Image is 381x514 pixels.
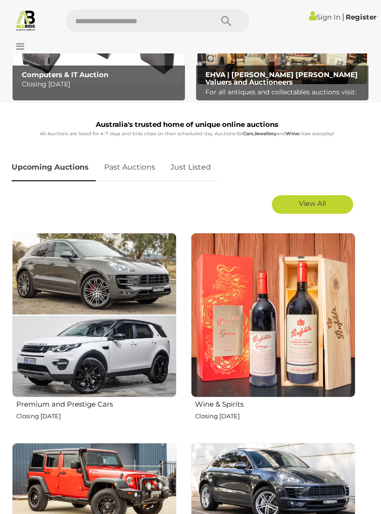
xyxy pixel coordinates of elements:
h2: Wine & Spirits [195,398,355,409]
img: Allbids.com.au [15,9,37,31]
p: Closing [DATE] [22,79,180,90]
p: For all antiques and collectables auctions visit: EHVA [205,86,364,110]
p: All Auctions are listed for 4-7 days and bids close on their scheduled day. Auctions for , and cl... [12,130,362,138]
img: Premium and Prestige Cars [12,233,177,397]
h1: Australia's trusted home of unique online auctions [12,121,362,129]
strong: Wine [286,131,299,137]
a: Sign In [309,13,341,21]
span: | [342,12,344,22]
a: Wine & Spirits Closing [DATE] [190,232,355,435]
p: Closing [DATE] [195,411,355,422]
a: Register [346,13,376,21]
strong: Jewellery [254,131,276,137]
a: Just Listed [164,154,218,181]
b: Computers & IT Auction [22,70,108,79]
a: Computers & IT Auction Computers & IT Auction Closing [DATE] [14,7,184,84]
p: Closing [DATE] [16,411,177,422]
strong: Cars [243,131,253,137]
a: Upcoming Auctions [12,154,96,181]
b: EHVA | [PERSON_NAME] [PERSON_NAME] Valuers and Auctioneers [205,70,358,87]
h2: Premium and Prestige Cars [16,398,177,409]
span: View All [299,199,326,208]
a: EHVA | Evans Hastings Valuers and Auctioneers EHVA | [PERSON_NAME] [PERSON_NAME] Valuers and Auct... [197,7,367,84]
a: Past Auctions [97,154,162,181]
a: Premium and Prestige Cars Closing [DATE] [12,232,177,435]
button: Search [203,9,250,33]
a: View All [272,195,353,214]
img: Wine & Spirits [191,233,355,397]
